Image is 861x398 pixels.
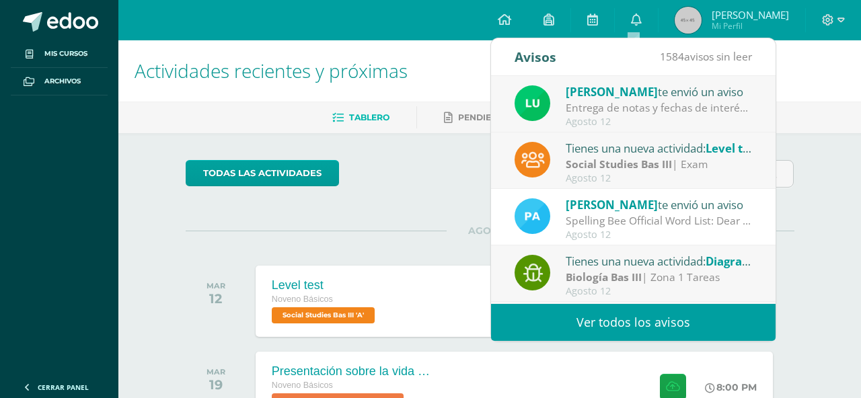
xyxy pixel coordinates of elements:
[566,270,642,284] strong: Biología Bas III
[349,112,389,122] span: Tablero
[207,281,225,290] div: MAR
[566,139,753,157] div: Tienes una nueva actividad:
[566,229,753,241] div: Agosto 12
[207,367,225,376] div: MAR
[332,107,389,128] a: Tablero
[515,38,556,75] div: Avisos
[186,160,339,186] a: todas las Actividades
[566,100,753,116] div: Entrega de notas y fechas de interés: Buenos días estimada comunidad. Espero que se encuentren mu...
[272,294,333,304] span: Noveno Básicos
[458,112,573,122] span: Pendientes de entrega
[444,107,573,128] a: Pendientes de entrega
[675,7,702,34] img: 45x45
[566,270,753,285] div: | Zona 1 Tareas
[566,157,672,171] strong: Social Studies Bas III
[712,20,789,32] span: Mi Perfil
[705,381,757,393] div: 8:00 PM
[566,84,658,99] span: [PERSON_NAME]
[11,40,108,68] a: Mis cursos
[207,290,225,307] div: 12
[706,141,759,156] span: Level test
[272,278,378,292] div: Level test
[515,198,550,234] img: 16d00d6a61aad0e8a558f8de8df831eb.png
[660,49,752,64] span: avisos sin leer
[207,376,225,393] div: 19
[447,225,533,237] span: AGOSTO
[566,173,753,184] div: Agosto 12
[11,68,108,95] a: Archivos
[272,381,333,390] span: Noveno Básicos
[706,253,810,269] span: Diagramas de flujo
[566,157,753,172] div: | Exam
[272,307,375,323] span: Social Studies Bas III 'A'
[44,48,87,59] span: Mis cursos
[566,286,753,297] div: Agosto 12
[272,364,433,379] div: Presentación sobre la vida del General [PERSON_NAME].
[566,196,753,213] div: te envió un aviso
[566,252,753,270] div: Tienes una nueva actividad:
[566,83,753,100] div: te envió un aviso
[44,76,81,87] span: Archivos
[135,58,408,83] span: Actividades recientes y próximas
[491,304,776,341] a: Ver todos los avisos
[566,116,753,128] div: Agosto 12
[515,85,550,121] img: 54f82b4972d4d37a72c9d8d1d5f4dac6.png
[566,197,658,212] span: [PERSON_NAME]
[566,213,753,229] div: Spelling Bee Official Word List: Dear Students, Attached you will find the official word list for...
[660,49,684,64] span: 1584
[712,8,789,22] span: [PERSON_NAME]
[38,383,89,392] span: Cerrar panel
